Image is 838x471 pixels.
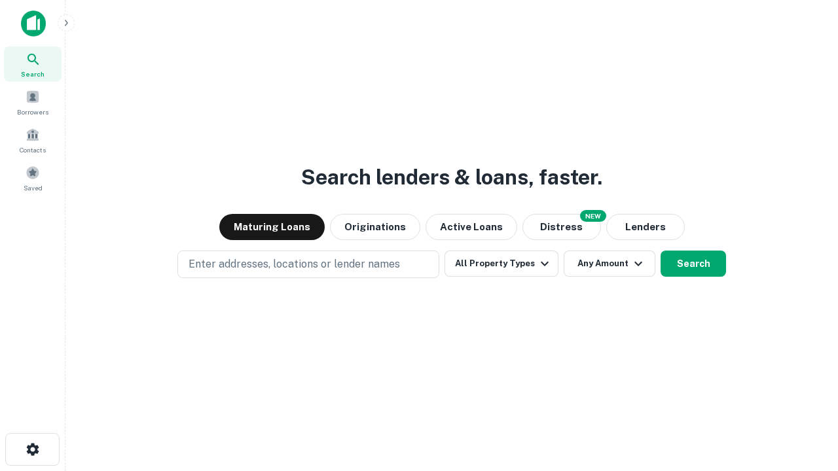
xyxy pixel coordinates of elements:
[189,256,400,272] p: Enter addresses, locations or lender names
[21,69,45,79] span: Search
[564,251,655,277] button: Any Amount
[21,10,46,37] img: capitalize-icon.png
[17,107,48,117] span: Borrowers
[445,251,558,277] button: All Property Types
[606,214,685,240] button: Lenders
[522,214,601,240] button: Search distressed loans with lien and other non-mortgage details.
[24,183,43,193] span: Saved
[773,366,838,429] iframe: Chat Widget
[580,210,606,222] div: NEW
[4,84,62,120] a: Borrowers
[20,145,46,155] span: Contacts
[4,46,62,82] a: Search
[426,214,517,240] button: Active Loans
[4,122,62,158] a: Contacts
[330,214,420,240] button: Originations
[301,162,602,193] h3: Search lenders & loans, faster.
[661,251,726,277] button: Search
[219,214,325,240] button: Maturing Loans
[4,160,62,196] a: Saved
[177,251,439,278] button: Enter addresses, locations or lender names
